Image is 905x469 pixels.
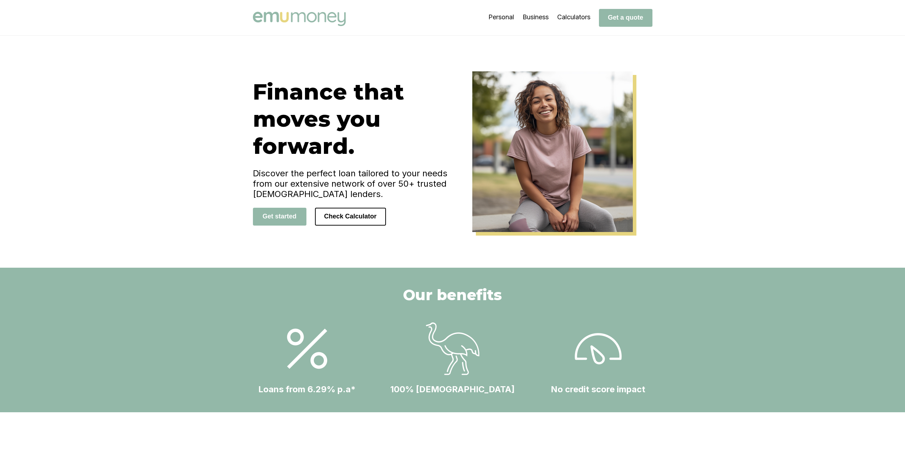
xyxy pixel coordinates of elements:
[253,12,346,26] img: Emu Money logo
[315,212,386,220] a: Check Calculator
[571,322,625,375] img: Loans from 6.29% p.a*
[390,384,515,394] h4: 100% [DEMOGRAPHIC_DATA]
[599,14,652,21] a: Get a quote
[599,9,652,27] button: Get a quote
[253,208,306,226] button: Get started
[253,78,453,160] h1: Finance that moves you forward.
[315,208,386,226] button: Check Calculator
[403,286,502,304] h2: Our benefits
[258,384,356,394] h4: Loans from 6.29% p.a*
[253,168,453,199] h4: Discover the perfect loan tailored to your needs from our extensive network of over 50+ trusted [...
[280,322,334,375] img: Loans from 6.29% p.a*
[426,322,479,375] img: Loans from 6.29% p.a*
[551,384,645,394] h4: No credit score impact
[472,71,633,232] img: Emu Money Home
[253,212,306,220] a: Get started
